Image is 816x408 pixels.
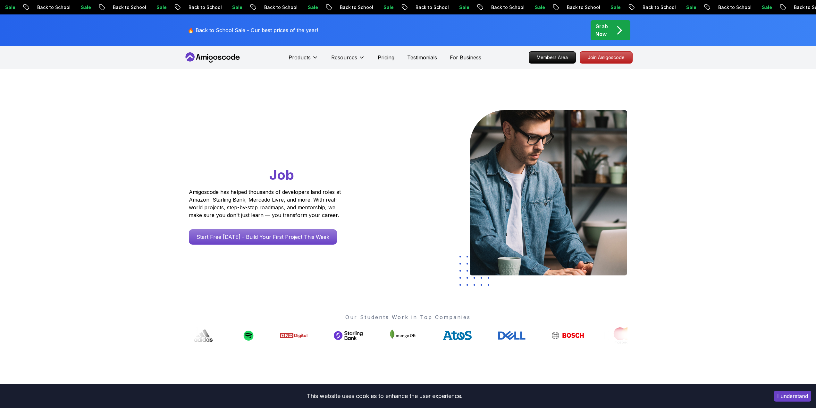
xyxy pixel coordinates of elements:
p: Members Area [529,52,576,63]
p: Back to School [484,4,528,11]
button: Products [289,54,318,66]
p: Back to School [30,4,74,11]
p: Back to School [181,4,225,11]
a: Testimonials [407,54,437,61]
p: Resources [331,54,357,61]
a: Pricing [378,54,394,61]
p: Sale [376,4,397,11]
p: Sale [74,4,94,11]
p: Sale [225,4,246,11]
a: Start Free [DATE] - Build Your First Project This Week [189,229,337,245]
h1: Go From Learning to Hired: Master Java, Spring Boot & Cloud Skills That Get You the [189,110,366,184]
p: Our Students Work in Top Companies [189,313,627,321]
p: Back to School [257,4,301,11]
img: hero [470,110,627,275]
p: 🔥 Back to School Sale - Our best prices of the year! [188,26,318,34]
p: Back to School [333,4,376,11]
p: Sale [452,4,473,11]
p: Sale [603,4,624,11]
p: Grab Now [595,22,608,38]
p: Back to School [635,4,679,11]
p: Sale [528,4,548,11]
p: Back to School [711,4,755,11]
p: Join Amigoscode [580,52,632,63]
a: For Business [450,54,481,61]
div: This website uses cookies to enhance the user experience. [5,389,764,403]
p: Back to School [106,4,149,11]
p: Sale [149,4,170,11]
p: Products [289,54,311,61]
button: Accept cookies [774,391,811,402]
p: Sale [301,4,321,11]
p: Sale [755,4,775,11]
p: Sale [679,4,700,11]
a: Join Amigoscode [580,51,633,64]
p: Amigoscode has helped thousands of developers land roles at Amazon, Starling Bank, Mercado Livre,... [189,188,343,219]
a: Members Area [529,51,576,64]
button: Resources [331,54,365,66]
p: Back to School [560,4,603,11]
span: Job [269,167,294,183]
p: Back to School [408,4,452,11]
